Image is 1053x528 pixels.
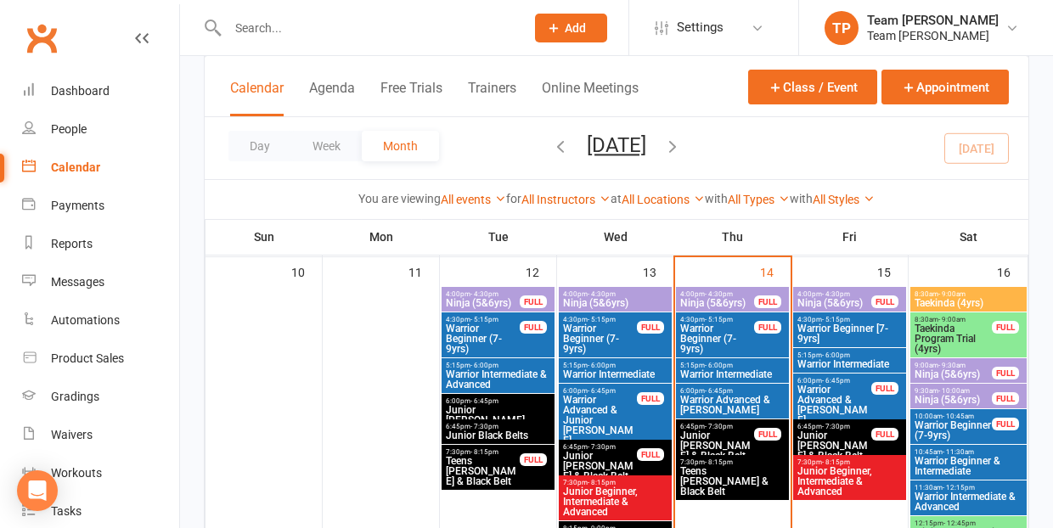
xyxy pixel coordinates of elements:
span: Junior [PERSON_NAME] & Black Belt [562,451,638,481]
span: 6:45pm [797,423,872,430]
div: Gradings [51,390,99,403]
div: Team [PERSON_NAME] [867,28,999,43]
span: Ninja (5&6yrs) [914,395,993,405]
span: - 7:30pm [588,443,616,451]
th: Thu [674,219,791,255]
strong: with [705,192,728,205]
span: 10:00am [914,413,993,420]
span: - 11:30am [943,448,974,456]
span: - 7:30pm [705,423,733,430]
span: Warrior Advanced & Junior [PERSON_NAME] [562,395,638,446]
th: Sat [909,219,1028,255]
span: Warrior Intermediate [797,359,903,369]
span: - 8:15pm [822,458,850,466]
div: Workouts [51,466,102,480]
span: Warrior Beginner (7-9yrs) [562,323,638,354]
span: 11:30am [914,484,1023,491]
span: - 9:00am [938,316,966,323]
span: - 5:15pm [470,316,498,323]
th: Sun [206,219,323,255]
span: Ninja (5&6yrs) [445,298,521,308]
div: FULL [754,321,781,334]
span: 5:15pm [562,362,668,369]
span: - 6:00pm [705,362,733,369]
span: - 4:30pm [822,290,850,298]
div: FULL [637,392,664,405]
span: 4:30pm [679,316,755,323]
div: Team [PERSON_NAME] [867,13,999,28]
button: Appointment [881,70,1009,104]
span: 9:30am [914,387,993,395]
a: All Styles [813,193,875,206]
div: 10 [291,257,322,285]
span: Ninja (5&6yrs) [679,298,755,308]
span: 8:30am [914,290,1023,298]
div: Dashboard [51,84,110,98]
div: FULL [637,448,664,461]
span: Taekinda (4yrs) [914,298,1023,308]
span: 4:00pm [797,290,872,298]
span: 4:30pm [562,316,638,323]
button: [DATE] [587,133,646,157]
strong: with [790,192,813,205]
span: - 4:30pm [470,290,498,298]
div: Tasks [51,504,82,518]
span: - 6:00pm [470,362,498,369]
div: FULL [520,453,547,466]
span: - 5:15pm [588,316,616,323]
button: Add [535,14,607,42]
a: Waivers [22,416,179,454]
span: Junior Beginner, Intermediate & Advanced [562,486,668,517]
a: Gradings [22,378,179,416]
span: - 4:30pm [705,290,733,298]
span: Warrior Beginner (7-9yrs) [914,420,993,441]
span: 5:15pm [797,351,903,359]
th: Fri [791,219,909,255]
span: Warrior Beginner & Intermediate [914,456,1023,476]
span: 8:30am [914,316,993,323]
div: 14 [760,257,791,285]
span: 6:00pm [445,397,551,405]
span: Warrior Intermediate [679,369,786,379]
div: 12 [526,257,556,285]
span: Warrior Beginner (7-9yrs) [679,323,755,354]
a: Calendar [22,149,179,187]
a: Product Sales [22,340,179,378]
div: FULL [871,295,898,308]
span: 12:15pm [914,520,1023,527]
div: Automations [51,313,120,327]
div: 15 [877,257,908,285]
span: - 9:00am [938,290,966,298]
a: All events [441,193,506,206]
span: Junior Beginner, Intermediate & Advanced [797,466,903,497]
span: - 6:00pm [588,362,616,369]
button: Free Trials [380,80,442,116]
a: Messages [22,263,179,301]
div: FULL [871,428,898,441]
span: 7:30pm [445,448,521,456]
div: FULL [992,418,1019,430]
div: FULL [992,392,1019,405]
span: 4:30pm [445,316,521,323]
button: Class / Event [748,70,877,104]
span: Add [565,21,586,35]
span: - 6:45pm [470,397,498,405]
a: All Instructors [521,193,611,206]
span: - 6:00pm [822,351,850,359]
button: Calendar [230,80,284,116]
div: FULL [754,295,781,308]
button: Week [291,131,362,161]
div: Messages [51,275,104,289]
span: Teens [PERSON_NAME] & Black Belt [679,466,786,497]
div: FULL [754,428,781,441]
a: Payments [22,187,179,225]
button: Month [362,131,439,161]
span: Warrior Beginner (7-9yrs) [445,323,521,354]
button: Day [228,131,291,161]
span: 9:00am [914,362,993,369]
button: Online Meetings [542,80,639,116]
div: Open Intercom Messenger [17,470,58,511]
span: 6:00pm [562,387,638,395]
span: 4:00pm [445,290,521,298]
span: 6:00pm [679,387,786,395]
